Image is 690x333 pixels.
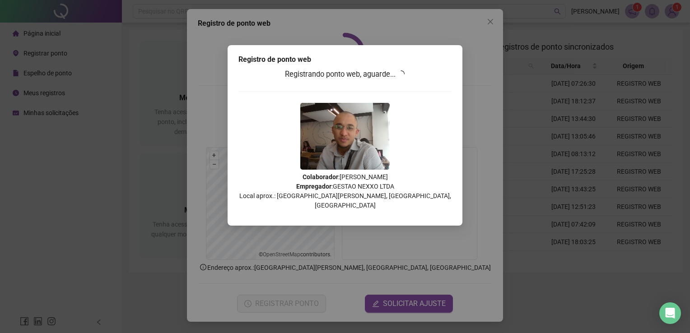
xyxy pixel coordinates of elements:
[303,173,338,180] strong: Colaborador
[659,302,681,324] div: Open Intercom Messenger
[300,103,390,170] img: 9k=
[238,172,452,210] p: : [PERSON_NAME] : GESTAO NEXXO LTDA Local aprox.: [GEOGRAPHIC_DATA][PERSON_NAME], [GEOGRAPHIC_DAT...
[238,54,452,65] div: Registro de ponto web
[397,70,405,78] span: loading
[296,183,331,190] strong: Empregador
[238,69,452,80] h3: Registrando ponto web, aguarde...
